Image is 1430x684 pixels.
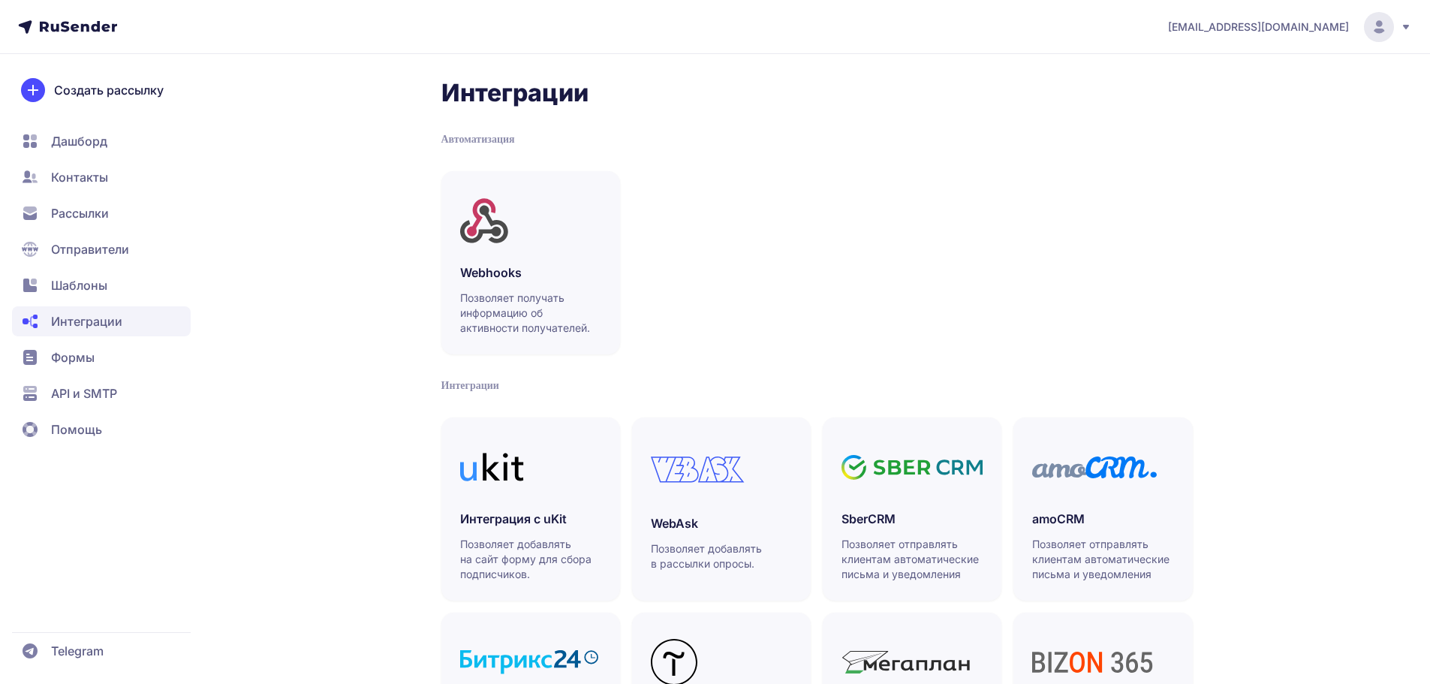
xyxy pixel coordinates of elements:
[441,78,1193,108] h2: Интеграции
[51,240,129,258] span: Отправители
[460,264,601,282] h3: Webhooks
[1013,417,1192,601] a: amoCRMПозволяет отправлять клиентам автоматические письма и уведомления
[460,291,603,336] p: Позволяет получать информацию об активности получателей.
[841,537,984,582] p: Позволяет отправлять клиентам автоматические письма и уведомления
[51,384,117,402] span: API и SMTP
[51,132,107,150] span: Дашборд
[51,348,95,366] span: Формы
[460,537,603,582] p: Позволяет добавлять на сайт форму для сбора подписчиков.
[51,204,109,222] span: Рассылки
[460,510,601,528] h3: Интеграция с uKit
[632,417,811,601] a: WebAskПозволяет добавлять в рассылки опросы.
[441,132,1193,147] div: Автоматизация
[651,514,792,532] h3: WebAsk
[1032,510,1173,528] h3: amoCRM
[441,378,1193,393] div: Интеграции
[1032,537,1175,582] p: Позволяет отправлять клиентам автоматические письма и уведомления
[441,417,620,601] a: Интеграция с uKitПозволяет добавлять на сайт форму для сбора подписчиков.
[51,312,122,330] span: Интеграции
[1168,20,1349,35] span: [EMAIL_ADDRESS][DOMAIN_NAME]
[54,81,164,99] span: Создать рассылку
[51,420,102,438] span: Помощь
[823,417,1001,601] a: SberCRMПозволяет отправлять клиентам автоматические письма и уведомления
[12,636,191,666] a: Telegram
[51,642,104,660] span: Telegram
[651,541,793,571] p: Позволяет добавлять в рассылки опросы.
[441,171,620,354] a: WebhooksПозволяет получать информацию об активности получателей.
[51,276,107,294] span: Шаблоны
[841,510,983,528] h3: SberCRM
[51,168,108,186] span: Контакты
